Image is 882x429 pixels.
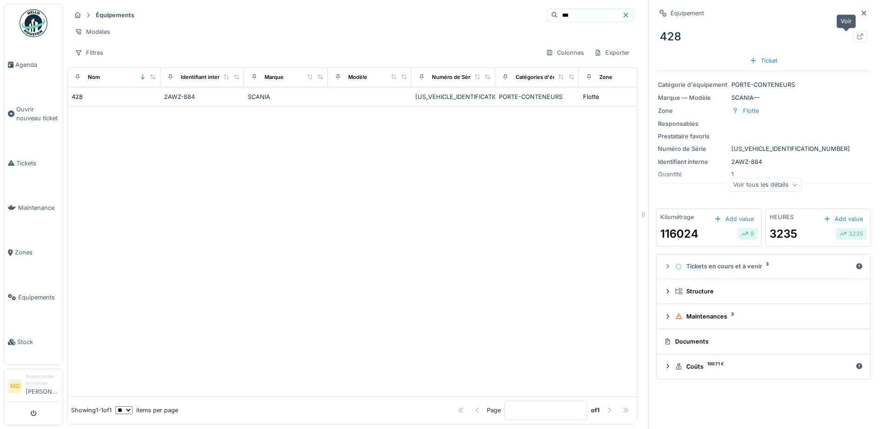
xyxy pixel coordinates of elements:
[15,248,59,257] span: Zones
[741,229,754,238] div: 9
[769,226,797,242] div: 3235
[743,106,759,115] div: Flotte
[660,258,867,275] summary: Tickets en cours et à venir3
[656,25,871,49] div: 428
[348,73,367,81] div: Modèle
[4,320,63,364] a: Stock
[746,54,781,67] div: Ticket
[4,141,63,185] a: Tickets
[658,157,869,166] div: 2AWZ-884
[820,213,867,225] div: Add value
[658,80,869,89] div: PORTE-CONTENEURS
[71,46,107,59] div: Filtres
[658,80,728,89] div: Catégorie d'équipement
[115,406,178,415] div: items per page
[675,262,852,271] div: Tickets en cours et à venir
[4,87,63,141] a: Ouvrir nouveau ticket
[15,60,59,69] span: Agenda
[591,406,600,415] strong: of 1
[20,9,47,37] img: Badge_color-CXgf-gQk.svg
[658,170,869,179] div: 1
[675,312,859,321] div: Maintenances
[660,333,867,350] summary: Documents
[516,73,580,81] div: Catégories d'équipement
[16,105,59,123] span: Ouvrir nouveau ticket
[670,9,704,18] div: Équipement
[487,406,501,415] div: Page
[4,275,63,319] a: Équipements
[542,46,588,59] div: Colonnes
[658,132,728,141] div: Prestataire favoris
[71,406,112,415] div: Showing 1 - 1 of 1
[26,373,59,387] div: Responsable technicien
[836,14,856,28] div: Voir
[265,73,284,81] div: Marque
[664,337,859,346] div: Documents
[675,287,859,296] div: Structure
[675,362,852,371] div: Coûts
[729,178,802,192] div: Voir tous les détails
[583,92,599,101] div: Flotte
[660,283,867,300] summary: Structure
[17,338,59,346] span: Stock
[599,73,612,81] div: Zone
[92,11,138,19] strong: Équipements
[4,230,63,275] a: Zones
[26,373,59,400] li: [PERSON_NAME]
[658,106,728,115] div: Zone
[658,119,728,128] div: Responsables
[660,308,867,325] summary: Maintenances3
[16,159,59,168] span: Tickets
[71,25,114,39] div: Modèles
[658,93,728,102] div: Marque — Modèle
[88,73,100,81] div: Nom
[248,92,324,101] div: SCANIA
[415,92,491,101] div: [US_VEHICLE_IDENTIFICATION_NUMBER]
[8,373,59,402] a: MD Responsable technicien[PERSON_NAME]
[658,93,869,102] div: SCANIA —
[18,203,59,212] span: Maintenance
[710,213,757,225] div: Add value
[660,358,867,375] summary: Coûts19871 €
[658,170,728,179] div: Quantité
[4,185,63,230] a: Maintenance
[164,92,240,101] div: 2AWZ-884
[181,73,226,81] div: Identifiant interne
[4,42,63,87] a: Agenda
[590,46,634,59] div: Exporter
[432,73,475,81] div: Numéro de Série
[839,229,863,238] div: 3235
[18,293,59,302] span: Équipements
[658,144,728,153] div: Numéro de Série
[658,157,728,166] div: Identifiant interne
[658,144,869,153] div: [US_VEHICLE_IDENTIFICATION_NUMBER]
[72,92,83,101] div: 428
[8,379,22,393] li: MD
[660,226,698,242] div: 116024
[499,92,575,101] div: PORTE-CONTENEURS
[769,213,794,221] div: HEURES
[660,213,694,221] div: Kilométrage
